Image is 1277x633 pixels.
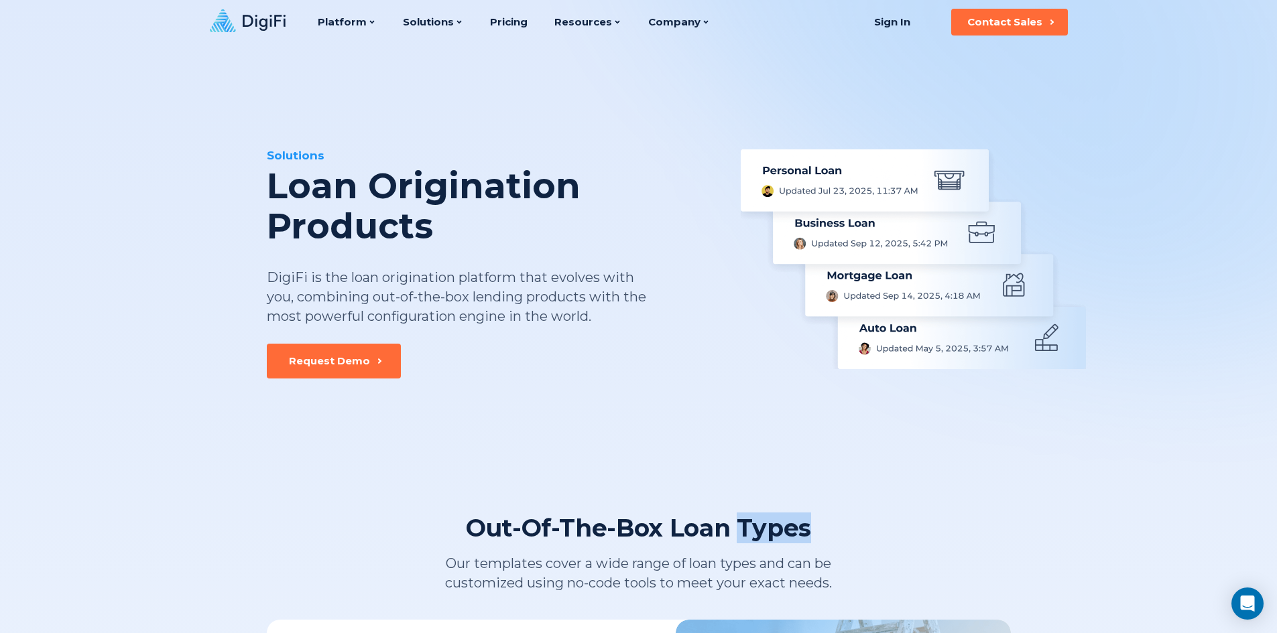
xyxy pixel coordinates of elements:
div: Request Demo [289,354,370,368]
div: Out-Of-The-Box Loan Types [466,512,811,543]
div: DigiFi is the loan origination platform that evolves with you, combining out-of-the-box lending p... [267,268,648,326]
div: Open Intercom Messenger [1231,587,1264,620]
button: Contact Sales [951,9,1068,36]
a: Sign In [858,9,927,36]
div: Loan Origination Products [267,166,717,247]
div: Solutions [267,147,717,163]
button: Request Demo [267,344,401,378]
div: Our templates cover a wide range of loan types and can be customized using no-code tools to meet ... [390,554,888,593]
div: Contact Sales [967,15,1042,29]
